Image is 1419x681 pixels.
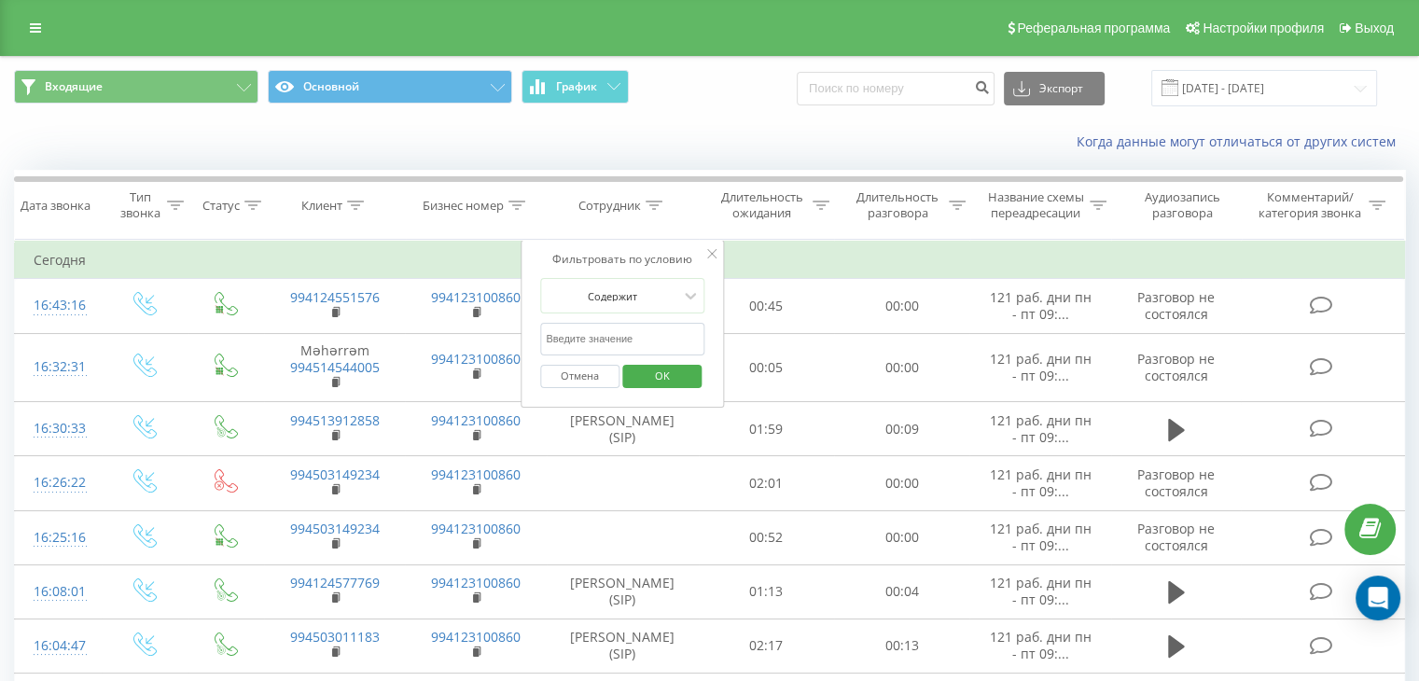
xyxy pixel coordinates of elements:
div: Название схемы переадресации [987,189,1085,221]
span: Реферальная программа [1017,21,1170,35]
span: Выход [1355,21,1394,35]
span: Разговор не состоялся [1137,288,1215,323]
span: Разговор не состоялся [1137,520,1215,554]
a: 994124551576 [290,288,380,306]
td: 00:13 [834,618,969,673]
span: 121 раб. дни пн - пт 09:... [990,288,1092,323]
td: 00:05 [699,333,834,402]
td: 00:00 [834,333,969,402]
div: 16:32:31 [34,349,83,385]
div: 16:08:01 [34,574,83,610]
span: Настройки профиля [1203,21,1324,35]
div: Комментарий/категория звонка [1255,189,1364,221]
span: График [556,80,597,93]
button: Экспорт [1004,72,1105,105]
div: Бизнес номер [423,198,504,214]
td: 00:45 [699,279,834,333]
td: 00:09 [834,402,969,456]
a: 994503149234 [290,466,380,483]
div: 16:30:33 [34,410,83,447]
div: Тип звонка [118,189,161,221]
td: 00:04 [834,564,969,618]
td: 00:52 [699,510,834,564]
div: Дата звонка [21,198,90,214]
td: 00:00 [834,456,969,510]
a: 994503011183 [290,628,380,646]
a: 994123100860 [431,288,521,306]
button: OK [622,365,702,388]
div: Клиент [301,198,342,214]
td: 00:00 [834,510,969,564]
button: Основной [268,70,512,104]
button: Отмена [540,365,619,388]
td: 01:59 [699,402,834,456]
input: Введите значение [540,323,704,355]
span: Входящие [45,79,103,94]
td: [PERSON_NAME] (SIP) [547,618,699,673]
a: 994513912858 [290,411,380,429]
a: 994123100860 [431,411,521,429]
a: 994123100860 [431,574,521,591]
button: Входящие [14,70,258,104]
a: 994123100860 [431,466,521,483]
div: 16:43:16 [34,287,83,324]
div: Фильтровать по условию [540,250,704,269]
span: Разговор не состоялся [1137,466,1215,500]
td: 02:17 [699,618,834,673]
span: OK [636,361,689,390]
a: Когда данные могут отличаться от других систем [1077,132,1405,150]
button: График [522,70,629,104]
div: Open Intercom Messenger [1356,576,1400,620]
a: 994123100860 [431,520,521,537]
span: 121 раб. дни пн - пт 09:... [990,411,1092,446]
a: 994514544005 [290,358,380,376]
span: 121 раб. дни пн - пт 09:... [990,350,1092,384]
a: 994123100860 [431,350,521,368]
td: 00:00 [834,279,969,333]
div: Аудиозапись разговора [1128,189,1237,221]
td: 01:13 [699,564,834,618]
td: Məhərrəm [264,333,405,402]
span: 121 раб. дни пн - пт 09:... [990,520,1092,554]
span: Разговор не состоялся [1137,350,1215,384]
div: 16:25:16 [34,520,83,556]
span: 121 раб. дни пн - пт 09:... [990,466,1092,500]
td: 02:01 [699,456,834,510]
div: Длительность разговора [851,189,944,221]
span: 121 раб. дни пн - пт 09:... [990,574,1092,608]
div: 16:04:47 [34,628,83,664]
td: Сегодня [15,242,1405,279]
div: Длительность ожидания [716,189,809,221]
td: [PERSON_NAME] (SIP) [547,564,699,618]
div: 16:26:22 [34,465,83,501]
a: 994123100860 [431,628,521,646]
input: Поиск по номеру [797,72,995,105]
span: 121 раб. дни пн - пт 09:... [990,628,1092,662]
div: Сотрудник [578,198,641,214]
td: [PERSON_NAME] (SIP) [547,402,699,456]
a: 994124577769 [290,574,380,591]
a: 994503149234 [290,520,380,537]
div: Статус [202,198,240,214]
